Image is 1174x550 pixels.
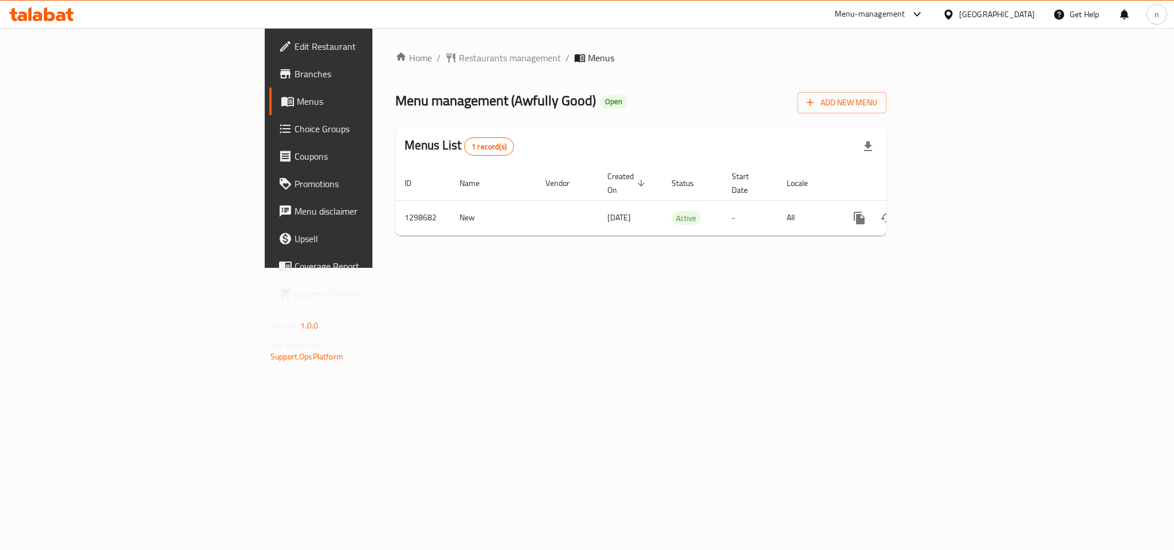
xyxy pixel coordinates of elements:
[854,133,882,160] div: Export file
[300,318,318,333] span: 1.0.0
[295,204,451,218] span: Menu disclaimer
[787,176,823,190] span: Locale
[295,39,451,53] span: Edit Restaurant
[269,170,461,197] a: Promotions
[588,51,614,65] span: Menus
[295,122,451,136] span: Choice Groups
[269,252,461,280] a: Coverage Report
[405,176,426,190] span: ID
[450,200,536,235] td: New
[269,225,461,252] a: Upsell
[545,176,584,190] span: Vendor
[405,137,514,156] h2: Menus List
[295,177,451,191] span: Promotions
[297,94,451,108] span: Menus
[464,137,514,156] div: Total records count
[672,212,701,225] span: Active
[445,51,561,65] a: Restaurants management
[672,211,701,225] div: Active
[835,7,905,21] div: Menu-management
[459,51,561,65] span: Restaurants management
[269,88,461,115] a: Menus
[873,204,901,232] button: Change Status
[269,115,461,143] a: Choice Groups
[395,166,965,236] table: enhanced table
[798,92,886,113] button: Add New Menu
[270,318,299,333] span: Version:
[395,88,596,113] span: Menu management ( Awfully Good )
[607,210,631,225] span: [DATE]
[600,95,627,109] div: Open
[295,149,451,163] span: Coupons
[295,232,451,246] span: Upsell
[269,33,461,60] a: Edit Restaurant
[269,60,461,88] a: Branches
[723,200,778,235] td: -
[295,67,451,81] span: Branches
[1155,8,1159,21] span: n
[607,169,649,197] span: Created On
[269,143,461,170] a: Coupons
[600,97,627,106] span: Open
[295,287,451,300] span: Grocery Checklist
[269,280,461,307] a: Grocery Checklist
[270,349,343,364] a: Support.OpsPlatform
[959,8,1035,21] div: [GEOGRAPHIC_DATA]
[465,141,513,152] span: 1 record(s)
[732,169,764,197] span: Start Date
[270,338,323,353] span: Get support on:
[807,96,877,110] span: Add New Menu
[460,176,494,190] span: Name
[778,200,837,235] td: All
[269,197,461,225] a: Menu disclaimer
[295,259,451,273] span: Coverage Report
[846,204,873,232] button: more
[672,176,709,190] span: Status
[566,51,570,65] li: /
[395,51,886,65] nav: breadcrumb
[837,166,965,201] th: Actions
